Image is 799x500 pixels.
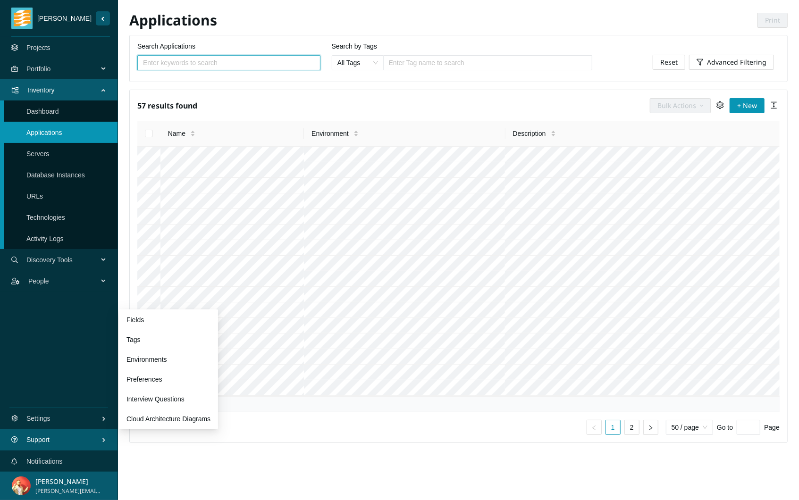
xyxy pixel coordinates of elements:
th: Name [160,121,304,147]
a: Interview Questions [126,395,185,403]
a: Servers [26,150,49,158]
input: Page [737,420,760,435]
span: All Tags [337,56,378,70]
button: + New [730,98,765,113]
label: Search by Tags [332,41,377,51]
a: URLs [26,192,43,200]
a: Cloud Architecture Diagrams [126,415,210,423]
span: Support [26,425,101,454]
button: Advanced Filtering [689,55,774,70]
span: Reset [660,57,678,67]
span: setting [716,101,724,109]
span: [PERSON_NAME] [33,13,96,24]
span: + New [737,100,757,111]
p: [PERSON_NAME] [35,476,101,487]
th: Description [505,121,780,147]
div: Page Size [666,420,713,435]
button: right [643,420,658,435]
span: Name [168,128,185,139]
label: Search Applications [137,41,195,51]
span: People [28,267,102,295]
span: left [591,425,597,431]
a: Technologies [26,214,65,221]
img: tidal_logo.png [14,8,31,29]
span: column-height [770,101,778,109]
li: 2 [624,420,639,435]
span: right [648,425,654,431]
input: Search Applications [143,58,307,68]
h2: Applications [129,11,459,30]
span: [PERSON_NAME][EMAIL_ADDRESS][DOMAIN_NAME] [35,487,101,496]
li: Next Page [643,420,658,435]
li: 1 [606,420,621,435]
a: Environments [126,356,167,363]
button: left [587,420,602,435]
span: Inventory [27,76,102,104]
span: Environment [311,128,349,139]
a: Dashboard [26,108,59,115]
a: Notifications [26,458,62,465]
span: Advanced Filtering [707,57,766,67]
span: Portfolio [26,55,102,83]
span: 50 / page [672,420,707,434]
a: Projects [26,44,50,51]
li: Previous Page [587,420,602,435]
a: Tags [126,336,141,343]
span: Description [513,128,546,139]
a: Activity Logs [26,235,64,242]
button: Bulk Actions [650,98,711,113]
a: Preferences [126,375,162,383]
a: 2 [625,420,639,434]
th: Environment [304,121,505,147]
h5: 57 results found [137,98,197,113]
img: a6b5a314a0dd5097ef3448b4b2654462 [12,476,31,495]
div: Go to Page [717,420,780,435]
button: Print [757,13,788,28]
a: Fields [126,316,144,324]
a: Database Instances [26,171,85,179]
span: Discovery Tools [26,246,102,274]
button: Reset [653,55,685,70]
a: Applications [26,129,62,136]
a: 1 [606,420,620,434]
span: Settings [26,404,101,433]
